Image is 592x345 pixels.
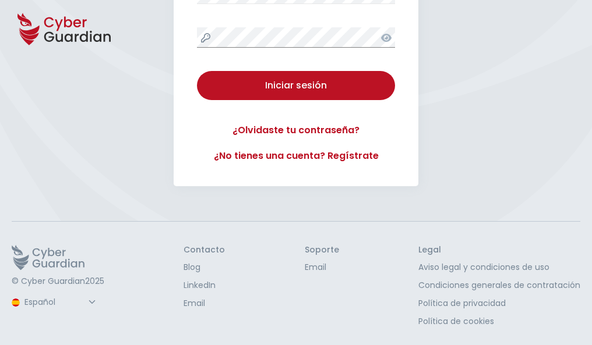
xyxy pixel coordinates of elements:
[184,261,225,273] a: Blog
[418,315,580,328] a: Política de cookies
[12,298,20,307] img: region-logo
[418,261,580,273] a: Aviso legal y condiciones de uso
[305,261,339,273] a: Email
[184,279,225,291] a: LinkedIn
[184,245,225,255] h3: Contacto
[197,71,395,100] button: Iniciar sesión
[184,297,225,310] a: Email
[12,276,104,287] p: © Cyber Guardian 2025
[305,245,339,255] h3: Soporte
[197,149,395,163] a: ¿No tienes una cuenta? Regístrate
[418,245,580,255] h3: Legal
[418,297,580,310] a: Política de privacidad
[197,123,395,137] a: ¿Olvidaste tu contraseña?
[206,79,386,93] div: Iniciar sesión
[418,279,580,291] a: Condiciones generales de contratación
